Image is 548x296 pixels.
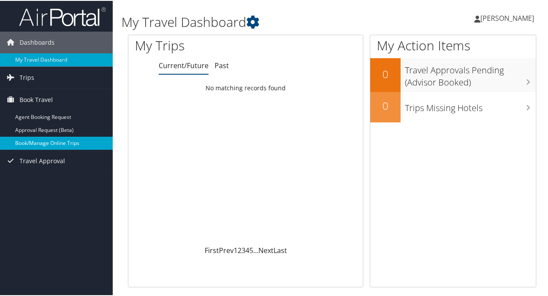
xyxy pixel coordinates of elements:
span: Book Travel [20,88,53,110]
h2: 0 [370,98,401,112]
h1: My Action Items [370,36,536,54]
h3: Travel Approvals Pending (Advisor Booked) [405,59,536,88]
span: … [253,245,258,254]
a: 2 [238,245,241,254]
a: First [205,245,219,254]
a: 0Trips Missing Hotels [370,91,536,122]
h1: My Travel Dashboard [121,12,402,30]
span: [PERSON_NAME] [480,13,534,22]
a: Past [215,60,229,69]
a: Prev [219,245,234,254]
span: Trips [20,66,34,88]
a: 1 [234,245,238,254]
a: 0Travel Approvals Pending (Advisor Booked) [370,57,536,91]
img: airportal-logo.png [19,6,106,26]
span: Travel Approval [20,149,65,171]
a: [PERSON_NAME] [474,4,543,30]
a: Current/Future [159,60,209,69]
a: 4 [245,245,249,254]
h2: 0 [370,66,401,81]
a: Next [258,245,274,254]
h1: My Trips [135,36,259,54]
a: 3 [241,245,245,254]
span: Dashboards [20,31,55,53]
td: No matching records found [128,79,363,95]
a: Last [274,245,287,254]
a: 5 [249,245,253,254]
h3: Trips Missing Hotels [405,97,536,113]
